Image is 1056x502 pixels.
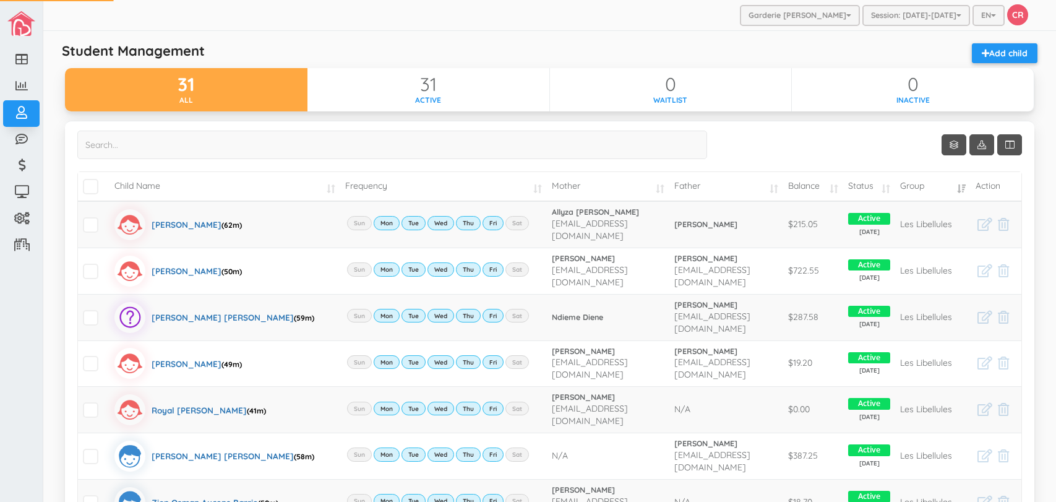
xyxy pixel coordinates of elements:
label: Fri [483,402,504,415]
span: Active [848,398,890,410]
label: Sun [347,216,372,230]
label: Sat [505,309,529,322]
input: Search... [77,131,707,159]
label: Sat [505,402,529,415]
a: Add child [972,43,1037,63]
span: [DATE] [848,320,890,329]
label: Thu [456,216,481,230]
span: (50m) [221,267,242,276]
label: Sun [347,355,372,369]
span: [EMAIL_ADDRESS][DOMAIN_NAME] [674,357,750,380]
a: [PERSON_NAME] [674,438,779,449]
span: [DATE] [848,413,890,422]
label: Mon [374,402,400,415]
label: Wed [427,216,454,230]
label: Sat [505,262,529,276]
h5: Student Management [62,43,205,58]
label: Sun [347,448,372,461]
div: [PERSON_NAME] [PERSON_NAME] [152,441,314,472]
span: (49m) [221,360,242,369]
img: image [7,11,35,36]
span: [EMAIL_ADDRESS][DOMAIN_NAME] [552,357,628,380]
label: Tue [401,309,426,322]
span: [EMAIL_ADDRESS][DOMAIN_NAME] [674,264,750,288]
a: [PERSON_NAME] [552,253,664,264]
img: girlicon.svg [114,348,145,379]
img: girlicon.svg [114,256,145,287]
td: Les Libellules [895,340,971,387]
a: [PERSON_NAME] [674,253,779,264]
span: [EMAIL_ADDRESS][DOMAIN_NAME] [552,218,628,241]
label: Thu [456,309,481,322]
span: Active [848,444,890,456]
div: active [307,95,549,105]
div: 0 [792,74,1034,95]
label: Thu [456,448,481,461]
img: girlicon.svg [114,394,145,425]
span: (58m) [294,452,314,461]
td: $722.55 [783,248,843,294]
label: Tue [401,216,426,230]
span: [DATE] [848,228,890,236]
span: Active [848,259,890,271]
span: Active [848,213,890,225]
label: Fri [483,216,504,230]
label: Thu [456,355,481,369]
label: Fri [483,309,504,322]
a: [PERSON_NAME] [552,485,664,496]
td: $387.25 [783,433,843,479]
label: Sun [347,309,372,322]
td: Les Libellules [895,433,971,479]
td: Les Libellules [895,294,971,340]
a: [PERSON_NAME](50m) [114,256,242,287]
a: Allyza [PERSON_NAME] [552,207,664,218]
td: Les Libellules [895,201,971,248]
label: Mon [374,262,400,276]
label: Sun [347,262,372,276]
span: [EMAIL_ADDRESS][DOMAIN_NAME] [674,449,750,473]
div: [PERSON_NAME] [PERSON_NAME] [152,302,314,333]
label: Wed [427,448,454,461]
label: Sat [505,355,529,369]
td: Child Name: activate to sort column ascending [109,172,340,201]
label: Sat [505,448,529,461]
div: 31 [307,74,549,95]
div: 0 [550,74,792,95]
span: [DATE] [848,274,890,282]
td: Balance: activate to sort column ascending [783,172,843,201]
div: waitlist [550,95,792,105]
div: [PERSON_NAME] [152,348,242,379]
div: 31 [65,74,307,95]
img: girlicon.svg [114,209,145,240]
label: Wed [427,309,454,322]
div: Royal [PERSON_NAME] [152,394,266,425]
label: Mon [374,216,400,230]
a: Royal [PERSON_NAME](41m) [114,394,266,425]
td: N/A [669,386,784,433]
a: [PERSON_NAME] [674,346,779,357]
td: Status: activate to sort column ascending [843,172,895,201]
td: Mother: activate to sort column ascending [547,172,669,201]
label: Tue [401,448,426,461]
span: [EMAIL_ADDRESS][DOMAIN_NAME] [552,403,628,426]
label: Tue [401,355,426,369]
label: Fri [483,262,504,276]
span: Active [848,306,890,318]
a: [PERSON_NAME](49m) [114,348,242,379]
td: $19.20 [783,340,843,387]
label: Mon [374,355,400,369]
label: Thu [456,262,481,276]
td: N/A [547,433,669,479]
a: [PERSON_NAME](62m) [114,209,242,240]
td: Father: activate to sort column ascending [669,172,784,201]
span: (62m) [221,220,242,230]
td: Les Libellules [895,386,971,433]
label: Wed [427,355,454,369]
span: [EMAIL_ADDRESS][DOMAIN_NAME] [552,264,628,288]
div: all [65,95,307,105]
td: $287.58 [783,294,843,340]
td: Action [971,172,1021,201]
a: [PERSON_NAME] [674,219,779,230]
a: [PERSON_NAME] [552,346,664,357]
label: Mon [374,309,400,322]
